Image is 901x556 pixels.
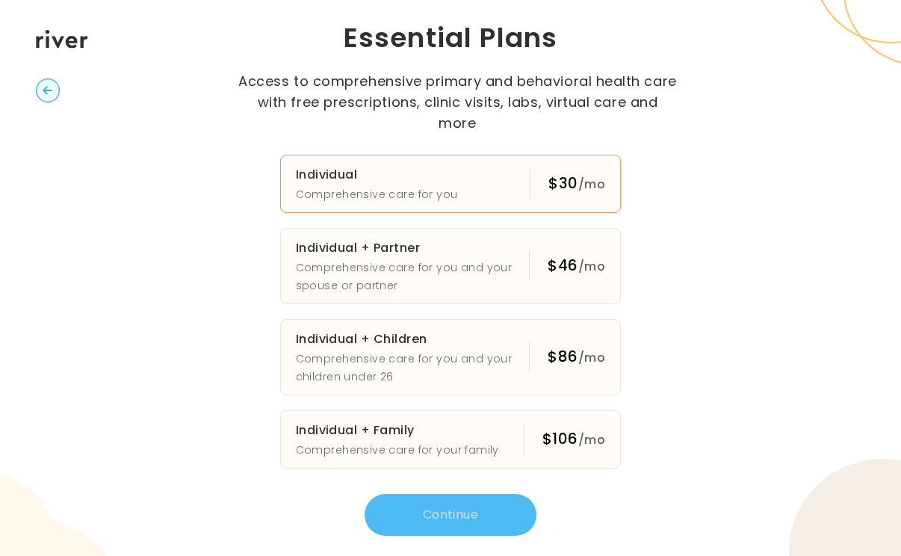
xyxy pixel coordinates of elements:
[578,176,605,193] span: /mo
[280,319,622,395] button: Individual + ChildrenComprehensive care for you and your children under 26$86/mo
[238,20,664,56] h1: Essential Plans
[238,71,678,134] p: Access to comprehensive primary and behavioral health care with free prescriptions, clinic visits...
[280,228,622,304] button: Individual + PartnerComprehensive care for you and your spouse or partner$46/mo
[280,410,622,469] button: Individual + FamilyComprehensive care for your family$106/mo
[296,164,458,185] h3: Individual
[365,494,536,536] button: Continue
[548,255,605,277] div: $46
[578,431,605,448] span: /mo
[280,155,622,213] button: IndividualComprehensive care for you$30/mo
[296,420,499,441] h3: Individual + Family
[296,441,499,459] p: Comprehensive care for your family
[296,185,458,203] p: Comprehensive care for you
[542,428,605,451] div: $106
[296,350,530,386] p: Comprehensive care for you and your children under 26
[296,259,530,294] p: Comprehensive care for you and your spouse or partner
[578,349,605,366] span: /mo
[548,173,605,195] div: $30
[548,346,605,368] div: $86
[296,329,530,350] h3: Individual + Children
[578,258,605,275] span: /mo
[296,238,530,259] h3: Individual + Partner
